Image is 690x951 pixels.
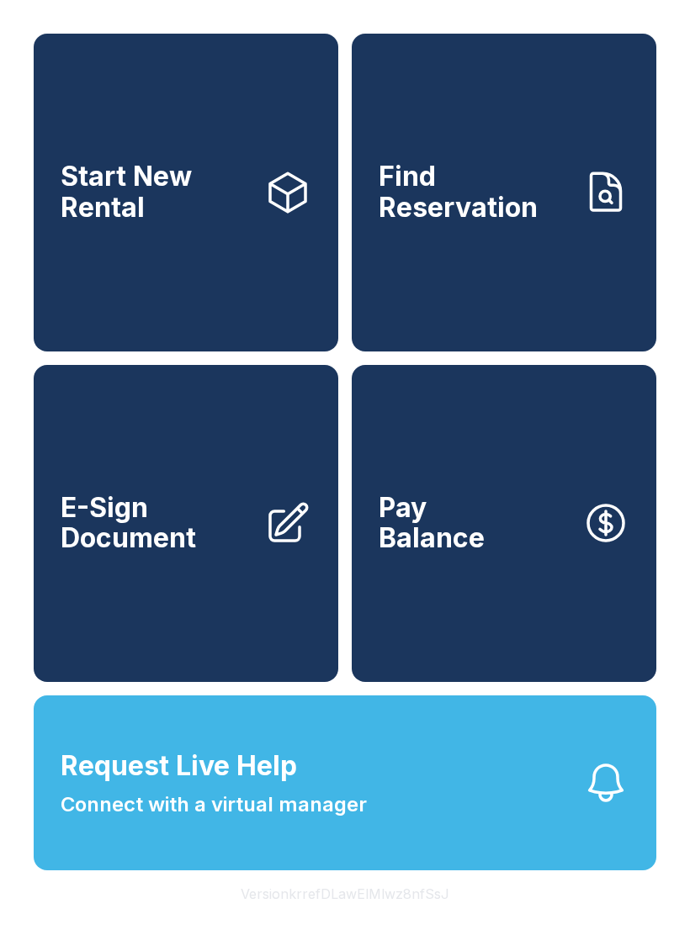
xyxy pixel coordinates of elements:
span: Start New Rental [61,161,251,223]
a: Find Reservation [352,34,656,351]
span: Connect with a virtual manager [61,790,367,820]
span: Pay Balance [379,493,485,554]
button: Request Live HelpConnect with a virtual manager [34,695,656,870]
span: Find Reservation [379,161,569,223]
span: E-Sign Document [61,493,251,554]
span: Request Live Help [61,746,297,786]
button: VersionkrrefDLawElMlwz8nfSsJ [227,870,463,917]
a: Start New Rental [34,34,338,351]
a: E-Sign Document [34,365,338,683]
button: PayBalance [352,365,656,683]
